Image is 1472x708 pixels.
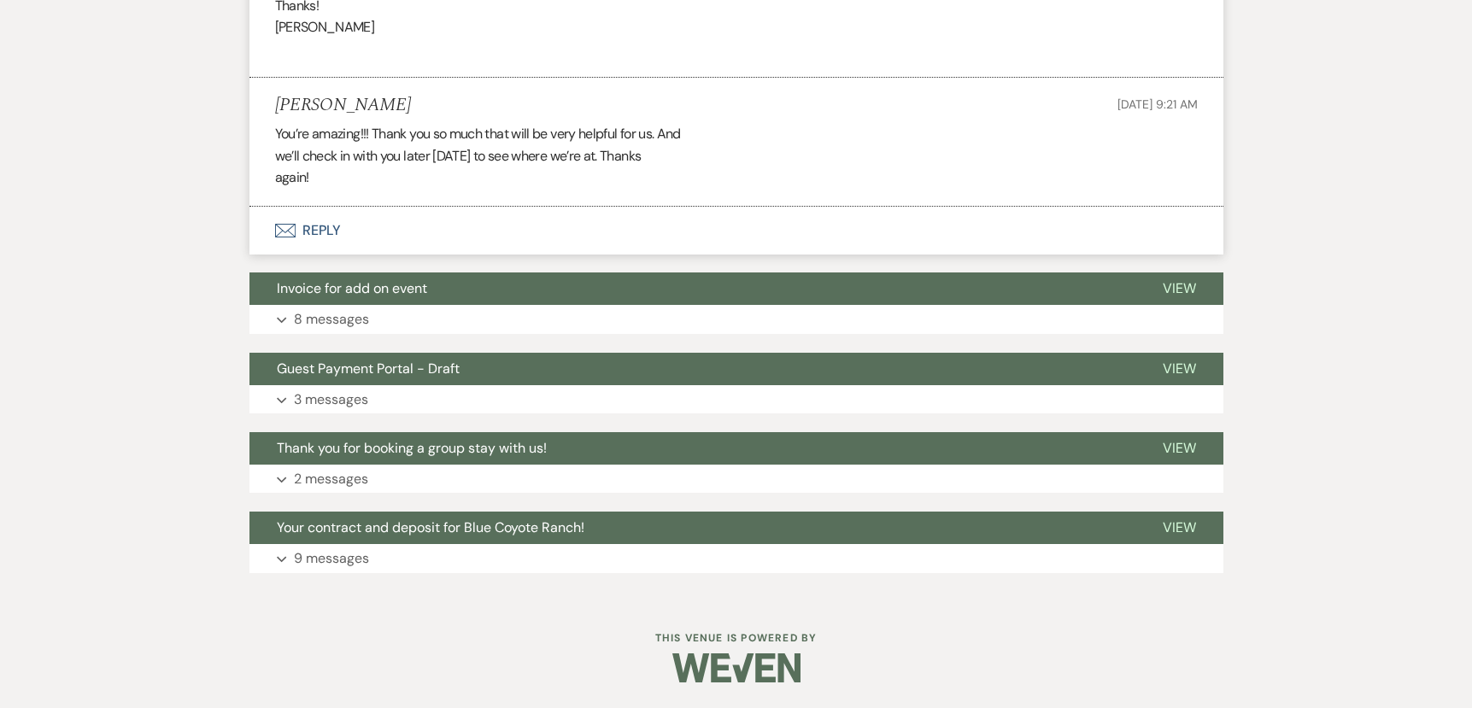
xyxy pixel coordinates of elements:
button: 9 messages [249,544,1223,573]
span: View [1163,360,1196,377]
button: Your contract and deposit for Blue Coyote Ranch! [249,512,1135,544]
button: Reply [249,207,1223,255]
div: You’re amazing!!! Thank you so much that will be very helpful for us. And we’ll check in with you... [275,123,1198,189]
button: 3 messages [249,385,1223,414]
span: View [1163,518,1196,536]
img: Weven Logo [672,638,801,698]
p: [PERSON_NAME] [275,16,1198,38]
h5: [PERSON_NAME] [275,95,411,116]
button: View [1135,512,1223,544]
p: 3 messages [294,389,368,411]
button: View [1135,353,1223,385]
button: 8 messages [249,305,1223,334]
p: 8 messages [294,308,369,331]
button: 2 messages [249,465,1223,494]
p: 2 messages [294,468,368,490]
button: View [1135,432,1223,465]
span: Invoice for add on event [277,279,427,297]
button: View [1135,272,1223,305]
span: View [1163,279,1196,297]
span: Thank you for booking a group stay with us! [277,439,547,457]
span: Guest Payment Portal - Draft [277,360,460,377]
button: Invoice for add on event [249,272,1135,305]
button: Thank you for booking a group stay with us! [249,432,1135,465]
span: [DATE] 9:21 AM [1117,97,1197,112]
button: Guest Payment Portal - Draft [249,353,1135,385]
p: 9 messages [294,547,369,570]
span: Your contract and deposit for Blue Coyote Ranch! [277,518,584,536]
span: View [1163,439,1196,457]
